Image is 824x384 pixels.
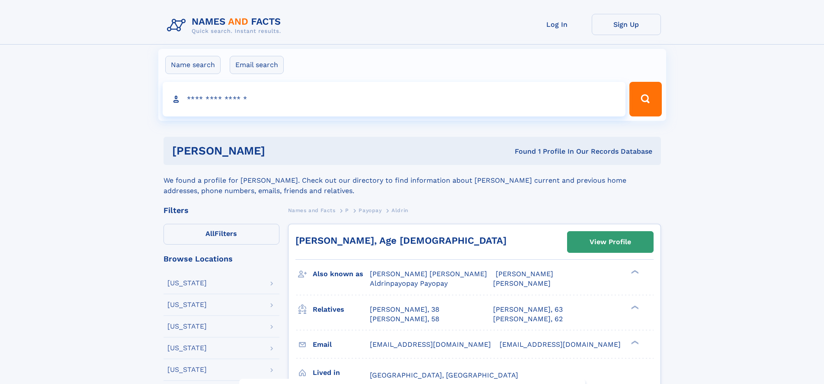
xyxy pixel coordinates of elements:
button: Search Button [629,82,661,116]
h3: Also known as [313,267,370,281]
span: Aldrin [391,207,408,213]
a: [PERSON_NAME], 62 [493,314,563,324]
div: Browse Locations [164,255,279,263]
label: Filters [164,224,279,245]
div: Filters [164,207,279,214]
a: [PERSON_NAME], 63 [493,305,563,314]
h3: Lived in [313,365,370,380]
h3: Email [313,337,370,352]
a: View Profile [568,232,653,252]
a: [PERSON_NAME], 38 [370,305,439,314]
div: [US_STATE] [167,345,207,352]
span: [PERSON_NAME] [PERSON_NAME] [370,270,487,278]
h3: Relatives [313,302,370,317]
a: Names and Facts [288,205,336,216]
span: [EMAIL_ADDRESS][DOMAIN_NAME] [370,340,491,349]
span: [PERSON_NAME] [493,279,551,287]
div: [US_STATE] [167,366,207,373]
label: Email search [230,56,284,74]
a: P [345,205,349,216]
span: [GEOGRAPHIC_DATA], [GEOGRAPHIC_DATA] [370,371,518,379]
span: Payopay [359,207,382,213]
div: [US_STATE] [167,280,207,287]
div: ❯ [629,304,639,310]
div: ❯ [629,339,639,345]
span: Aldrinpayopay Payopay [370,279,448,287]
span: All [205,229,215,238]
div: View Profile [590,232,631,252]
input: search input [163,82,626,116]
a: Sign Up [592,14,661,35]
img: Logo Names and Facts [164,14,288,37]
h1: [PERSON_NAME] [172,145,390,156]
span: P [345,207,349,213]
div: [US_STATE] [167,323,207,330]
div: Found 1 Profile In Our Records Database [390,147,652,156]
a: [PERSON_NAME], 58 [370,314,439,324]
div: ❯ [629,269,639,275]
label: Name search [165,56,221,74]
span: [PERSON_NAME] [496,270,553,278]
span: [EMAIL_ADDRESS][DOMAIN_NAME] [500,340,621,349]
a: Payopay [359,205,382,216]
a: [PERSON_NAME], Age [DEMOGRAPHIC_DATA] [295,235,507,246]
div: We found a profile for [PERSON_NAME]. Check out our directory to find information about [PERSON_N... [164,165,661,196]
div: [US_STATE] [167,301,207,308]
a: Log In [523,14,592,35]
